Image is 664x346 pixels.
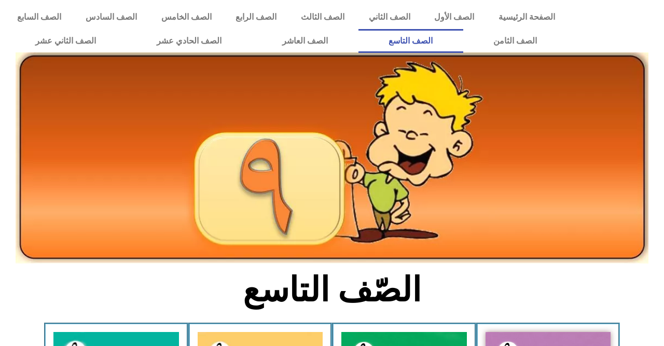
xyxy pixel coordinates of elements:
a: الصف العاشر [252,29,358,53]
a: الصف الثالث [289,5,357,29]
a: الصف السادس [74,5,149,29]
a: الصف الأول [422,5,487,29]
a: الصف الحادي عشر [127,29,252,53]
a: الصفحة الرئيسية [487,5,568,29]
a: الصف الثاني [356,5,422,29]
a: الصف التاسع [358,29,463,53]
a: الصف الرابع [224,5,289,29]
a: الصف الخامس [149,5,224,29]
a: الصف السابع [5,5,74,29]
h2: الصّف التاسع [161,270,504,310]
a: الصف الثاني عشر [5,29,127,53]
a: الصف الثامن [463,29,568,53]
